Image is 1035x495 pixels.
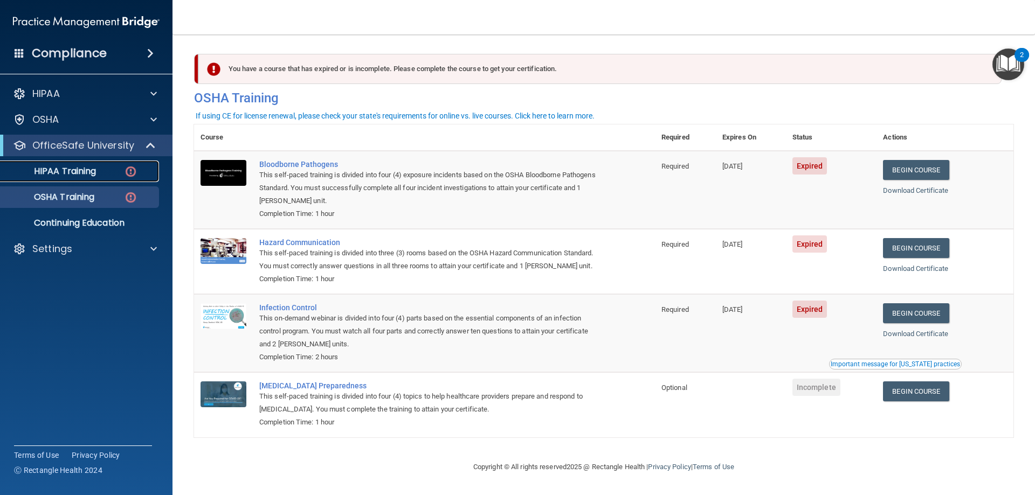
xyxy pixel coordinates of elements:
a: Begin Course [883,238,949,258]
iframe: Drift Widget Chat Controller [848,419,1022,462]
span: Optional [661,384,687,392]
span: [DATE] [722,305,743,313]
button: If using CE for license renewal, please check your state's requirements for online vs. live cours... [194,110,596,121]
span: [DATE] [722,240,743,248]
span: Expired [792,235,827,253]
a: Download Certificate [883,186,948,194]
h4: OSHA Training [194,90,1013,106]
span: [DATE] [722,162,743,170]
a: Hazard Communication [259,238,601,247]
span: Required [661,162,689,170]
div: Copyright © All rights reserved 2025 @ Rectangle Health | | [407,450,801,484]
a: Privacy Policy [72,450,120,461]
div: This on-demand webinar is divided into four (4) parts based on the essential components of an inf... [259,312,601,351]
a: OSHA [13,113,157,126]
p: HIPAA [32,87,60,100]
span: Expired [792,157,827,175]
div: Completion Time: 1 hour [259,207,601,220]
div: 2 [1020,55,1024,69]
div: If using CE for license renewal, please check your state's requirements for online vs. live cours... [196,112,595,120]
a: Bloodborne Pathogens [259,160,601,169]
p: OSHA [32,113,59,126]
p: HIPAA Training [7,166,96,177]
span: Required [661,305,689,313]
p: OfficeSafe University [32,139,134,152]
div: Completion Time: 1 hour [259,416,601,429]
th: Expires On [716,124,786,151]
h4: Compliance [32,46,107,61]
button: Open Resource Center, 2 new notifications [992,48,1024,80]
p: Continuing Education [7,218,154,228]
span: Required [661,240,689,248]
a: Begin Course [883,303,949,323]
button: Read this if you are a dental practitioner in the state of CA [829,359,962,369]
th: Required [655,124,716,151]
p: OSHA Training [7,192,94,203]
a: Privacy Policy [648,463,691,471]
th: Status [786,124,877,151]
div: You have a course that has expired or is incomplete. Please complete the course to get your certi... [198,54,1002,84]
a: Begin Course [883,381,949,401]
a: Begin Course [883,160,949,180]
span: Incomplete [792,379,840,396]
a: Download Certificate [883,330,948,338]
a: Terms of Use [693,463,734,471]
div: Important message for [US_STATE] practices [831,361,960,367]
a: OfficeSafe University [13,139,156,152]
div: This self-paced training is divided into four (4) exposure incidents based on the OSHA Bloodborne... [259,169,601,207]
div: Completion Time: 1 hour [259,273,601,285]
span: Expired [792,301,827,318]
a: Terms of Use [14,450,59,461]
div: This self-paced training is divided into three (3) rooms based on the OSHA Hazard Communication S... [259,247,601,273]
p: Settings [32,242,72,255]
div: This self-paced training is divided into four (4) topics to help healthcare providers prepare and... [259,390,601,416]
th: Actions [877,124,1013,151]
a: [MEDICAL_DATA] Preparedness [259,381,601,390]
th: Course [194,124,253,151]
span: Ⓒ Rectangle Health 2024 [14,465,102,476]
a: Download Certificate [883,264,948,273]
div: Completion Time: 2 hours [259,351,601,364]
img: danger-circle.6113f641.png [124,191,137,204]
img: PMB logo [13,11,160,33]
a: Infection Control [259,303,601,312]
a: HIPAA [13,87,157,100]
a: Settings [13,242,157,255]
img: exclamation-circle-solid-danger.72ef9ffc.png [207,62,220,76]
img: danger-circle.6113f641.png [124,165,137,178]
